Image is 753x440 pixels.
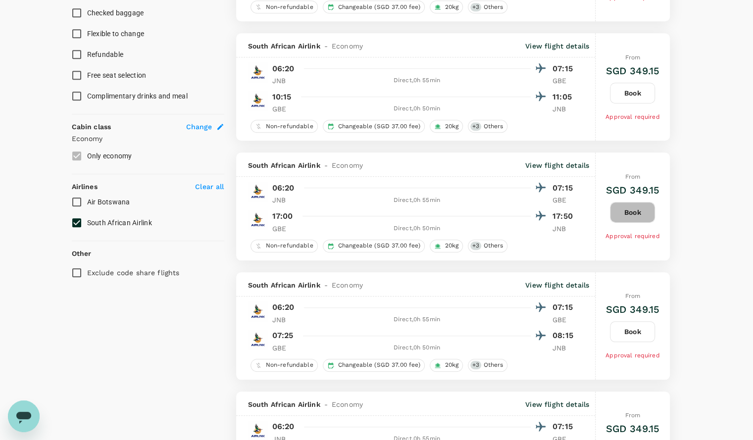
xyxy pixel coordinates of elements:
[272,330,294,342] p: 07:25
[323,120,425,133] div: Changeable (SGD 37.00 fee)
[87,152,132,160] span: Only economy
[479,242,507,250] span: Others
[479,122,507,131] span: Others
[610,83,655,103] button: Book
[272,343,297,353] p: GBE
[262,3,317,11] span: Non-refundable
[320,160,332,170] span: -
[248,280,320,290] span: South African Airlink
[248,399,320,409] span: South African Airlink
[430,359,463,372] div: 20kg
[248,330,268,349] img: 4Z
[441,361,463,369] span: 20kg
[470,242,481,250] span: + 3
[303,104,531,114] div: Direct , 0h 50min
[605,233,660,240] span: Approval required
[248,91,268,110] img: 4Z
[303,196,531,205] div: Direct , 0h 55min
[625,54,640,61] span: From
[525,41,589,51] p: View flight details
[8,400,40,432] iframe: Button to launch messaging window
[470,3,481,11] span: + 3
[251,240,318,252] div: Non-refundable
[272,195,297,205] p: JNB
[552,315,577,325] p: GBE
[72,183,98,191] strong: Airlines
[470,122,481,131] span: + 3
[605,352,660,359] span: Approval required
[468,120,507,133] div: +3Others
[87,92,188,100] span: Complimentary drinks and meal
[552,421,577,433] p: 07:15
[272,315,297,325] p: JNB
[272,421,295,433] p: 06:20
[272,104,297,114] p: GBE
[195,182,224,192] p: Clear all
[320,399,332,409] span: -
[323,359,425,372] div: Changeable (SGD 37.00 fee)
[87,198,130,206] span: Air Botswana
[468,0,507,13] div: +3Others
[332,160,363,170] span: Economy
[552,330,577,342] p: 08:15
[610,321,655,342] button: Book
[552,195,577,205] p: GBE
[332,280,363,290] span: Economy
[72,123,111,131] strong: Cabin class
[72,248,92,258] p: Other
[479,3,507,11] span: Others
[605,182,659,198] h6: SGD 349.15
[552,343,577,353] p: JNB
[525,280,589,290] p: View flight details
[605,113,660,120] span: Approval required
[525,160,589,170] p: View flight details
[87,9,144,17] span: Checked baggage
[248,160,320,170] span: South African Airlink
[272,182,295,194] p: 06:20
[334,361,424,369] span: Changeable (SGD 37.00 fee)
[334,122,424,131] span: Changeable (SGD 37.00 fee)
[303,315,531,325] div: Direct , 0h 55min
[430,120,463,133] div: 20kg
[552,210,577,222] p: 17:50
[323,240,425,252] div: Changeable (SGD 37.00 fee)
[552,224,577,234] p: JNB
[468,359,507,372] div: +3Others
[272,76,297,86] p: JNB
[320,41,332,51] span: -
[430,0,463,13] div: 20kg
[334,3,424,11] span: Changeable (SGD 37.00 fee)
[272,301,295,313] p: 06:20
[605,301,659,317] h6: SGD 349.15
[470,361,481,369] span: + 3
[605,63,659,79] h6: SGD 349.15
[320,280,332,290] span: -
[262,361,317,369] span: Non-refundable
[552,104,577,114] p: JNB
[323,0,425,13] div: Changeable (SGD 37.00 fee)
[87,71,147,79] span: Free seat selection
[251,120,318,133] div: Non-refundable
[186,122,212,132] span: Change
[605,421,659,437] h6: SGD 349.15
[272,224,297,234] p: GBE
[479,361,507,369] span: Others
[552,76,577,86] p: GBE
[303,76,531,86] div: Direct , 0h 55min
[334,242,424,250] span: Changeable (SGD 37.00 fee)
[525,399,589,409] p: View flight details
[248,62,268,82] img: 4Z
[272,91,292,103] p: 10:15
[625,412,640,419] span: From
[262,242,317,250] span: Non-refundable
[248,41,320,51] span: South African Airlink
[468,240,507,252] div: +3Others
[251,0,318,13] div: Non-refundable
[552,63,577,75] p: 07:15
[332,41,363,51] span: Economy
[625,293,640,299] span: From
[87,268,180,278] p: Exclude code share flights
[262,122,317,131] span: Non-refundable
[72,134,224,144] p: Economy
[87,30,145,38] span: Flexible to change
